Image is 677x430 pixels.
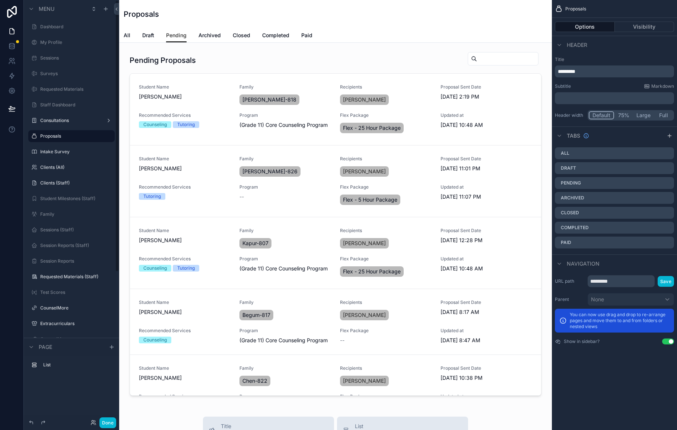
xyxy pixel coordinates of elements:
[233,32,250,39] span: Closed
[355,423,419,430] span: List
[40,321,113,327] label: Extracurriculars
[40,180,113,186] label: Clients (Staff)
[567,260,600,267] span: Navigation
[615,22,674,32] button: Visibility
[40,55,113,61] label: Sessions
[142,29,154,44] a: Draft
[555,22,615,32] button: Options
[555,57,674,62] label: Title
[40,196,113,202] label: Student Milestones (Staff)
[301,29,312,44] a: Paid
[565,6,586,12] span: Proposals
[555,65,674,77] div: scrollable content
[262,32,289,39] span: Completed
[166,29,187,43] a: Pending
[40,243,113,248] label: Session Reports (Staff)
[644,83,674,89] a: Markdown
[555,112,585,118] label: Header width
[40,164,113,170] label: Clients (All)
[24,356,119,378] div: scrollable content
[40,39,113,45] label: My Profile
[561,165,576,171] label: Draft
[555,278,585,284] label: URL path
[40,86,113,92] label: Requested Materials
[40,71,113,77] label: Surveys
[564,338,600,344] label: Show in sidebar?
[198,29,221,44] a: Archived
[40,118,103,123] label: Consultations
[561,240,571,246] label: Paid
[301,32,312,39] span: Paid
[561,180,581,186] label: Pending
[567,132,580,139] span: Tabs
[40,24,113,30] label: Dashboard
[40,258,113,264] label: Session Reports
[654,111,673,119] button: Full
[40,211,113,217] label: Family
[570,312,670,330] p: You can now use drag and drop to re-arrange pages and move them to and from folders or nested views
[166,32,187,39] span: Pending
[561,225,589,231] label: Completed
[40,305,113,311] label: CounselMore
[43,362,112,368] label: List
[40,133,110,139] label: Proposals
[567,41,587,49] span: Header
[555,83,571,89] label: Subtitle
[40,227,113,233] label: Sessions (Staff)
[614,111,633,119] button: 75%
[561,195,584,201] label: Archived
[591,296,604,303] span: None
[142,32,154,39] span: Draft
[40,336,113,342] label: CounselMore
[633,111,654,119] button: Large
[39,5,54,13] span: Menu
[561,150,569,156] label: All
[40,274,113,280] label: Requested Materials (Staff)
[40,102,113,108] label: Staff Dashboard
[555,92,674,104] div: scrollable content
[651,83,674,89] span: Markdown
[40,289,113,295] label: Test Scores
[262,29,289,44] a: Completed
[658,276,674,287] button: Save
[124,29,130,44] a: All
[40,149,113,155] label: Intake Survey
[588,293,674,306] button: None
[124,9,159,19] h1: Proposals
[39,343,52,351] span: Page
[221,423,267,430] span: Title
[124,32,130,39] span: All
[555,296,585,302] label: Parent
[589,111,614,119] button: Default
[233,29,250,44] a: Closed
[99,417,116,428] button: Done
[561,210,579,216] label: Closed
[198,32,221,39] span: Archived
